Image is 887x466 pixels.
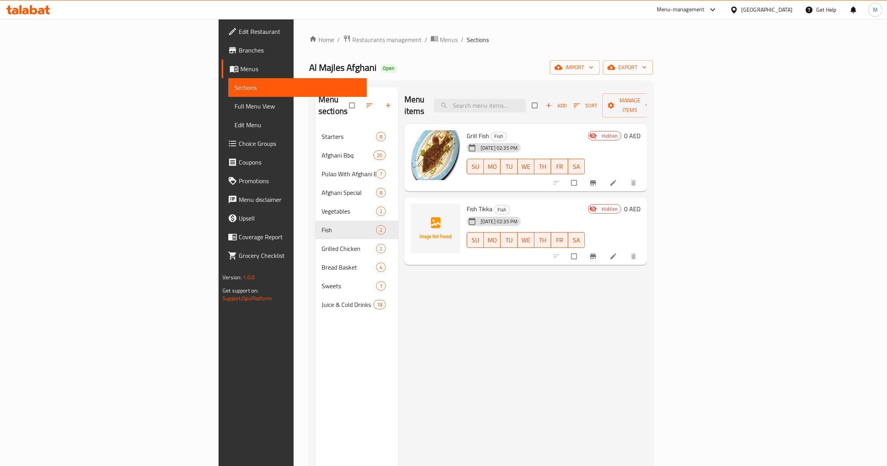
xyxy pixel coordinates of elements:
span: Edit Restaurant [239,27,360,36]
img: Fish Tikka [411,203,460,253]
span: Starters [322,132,376,141]
nav: breadcrumb [309,35,653,45]
span: SU [470,161,481,172]
button: MO [484,232,500,248]
a: Edit Restaurant [222,22,367,41]
span: Sweets [322,281,376,291]
span: Promotions [239,176,360,186]
span: Menus [440,35,458,44]
button: WE [518,232,534,248]
span: Choice Groups [239,139,360,148]
img: Grill Fish [411,130,460,180]
div: items [376,244,386,253]
span: Fish [322,225,376,235]
button: TH [534,232,551,248]
span: M [873,5,878,14]
div: Afghani Bbq [322,151,373,160]
span: Pulao With Afghani Bbq [322,169,376,179]
button: SU [467,232,484,248]
button: FR [551,232,568,248]
span: Get support on: [222,286,258,296]
span: 1.0.0 [243,272,255,282]
span: Full Menu View [234,102,360,111]
span: FR [554,161,565,172]
h2: Menu items [404,94,425,117]
button: delete [625,248,644,265]
div: items [376,207,386,216]
button: delete [625,174,644,191]
button: TH [534,159,551,174]
span: 8 [376,133,385,140]
button: Branch-specific-item [584,248,603,265]
span: Menu disclaimer [239,195,360,204]
a: Support.OpsPlatform [222,293,272,303]
span: WE [521,235,531,246]
div: Grilled Chicken2 [315,239,398,258]
span: [DATE] 02:35 PM [478,218,521,225]
span: Manage items [609,96,651,115]
span: TH [537,161,548,172]
div: Pulao With Afghani Bbq7 [315,165,398,183]
div: items [376,188,386,197]
span: Upsell [239,214,360,223]
button: WE [518,159,534,174]
span: TU [504,235,514,246]
div: Sweets1 [315,277,398,295]
span: 2 [376,208,385,215]
a: Menus [430,35,458,45]
span: 4 [376,264,385,271]
div: Fish [494,205,510,214]
span: 7 [376,170,385,178]
div: items [376,281,386,291]
span: Afghani Special [322,188,376,197]
a: Edit menu item [609,179,619,187]
input: search [434,99,526,112]
button: export [603,60,653,75]
span: Al Majles Afghani [309,59,376,76]
span: 1 [376,282,385,290]
a: Branches [222,41,367,60]
button: SA [568,159,585,174]
li: / [461,35,464,44]
div: Menu-management [657,5,705,14]
span: 2 [376,245,385,252]
div: items [376,132,386,141]
span: Sections [467,35,489,44]
span: Sort [574,101,597,110]
button: Add [544,100,569,112]
span: Coverage Report [239,232,360,242]
span: Sort items [569,100,602,112]
span: Add item [544,100,569,112]
div: items [373,151,386,160]
button: Sort [572,100,599,112]
button: TU [500,232,517,248]
li: / [425,35,427,44]
span: Juice & Cold Drinks [322,300,373,309]
div: Bread Basket4 [315,258,398,277]
a: Choice Groups [222,134,367,153]
span: Grocery Checklist [239,251,360,260]
span: Coupons [239,158,360,167]
a: Grocery Checklist [222,246,367,265]
span: TU [504,161,514,172]
a: Coupons [222,153,367,172]
span: Hidden [598,205,621,213]
button: Manage items [602,93,658,117]
span: Fish [494,205,509,214]
span: 8 [376,189,385,196]
a: Upsell [222,209,367,228]
span: Edit Menu [234,120,360,130]
button: TU [500,159,517,174]
a: Menus [222,60,367,78]
button: MO [484,159,500,174]
a: Coverage Report [222,228,367,246]
a: Sections [228,78,367,97]
div: items [373,300,386,309]
span: Grilled Chicken [322,244,376,253]
span: Select to update [567,249,583,264]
